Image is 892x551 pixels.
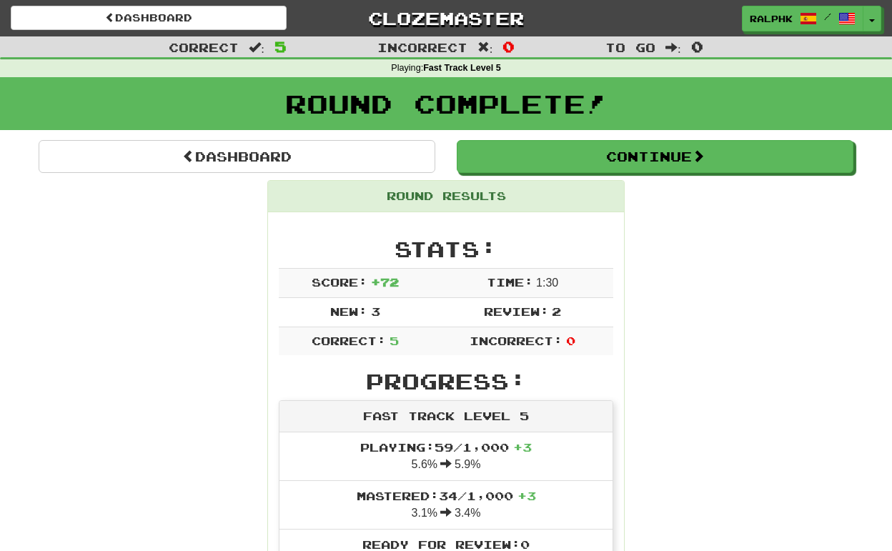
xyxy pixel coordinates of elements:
span: Correct [169,40,239,54]
a: Clozemaster [308,6,584,31]
a: Dashboard [11,6,287,30]
span: Review: [484,304,549,318]
span: Ready for Review: 0 [362,537,530,551]
span: 5 [390,334,399,347]
a: Dashboard [39,140,435,173]
strong: Fast Track Level 5 [423,63,501,73]
div: Fast Track Level 5 [279,401,613,432]
span: Time: [487,275,533,289]
span: 0 [691,38,703,55]
span: Mastered: 34 / 1,000 [357,489,536,502]
span: 3 [371,304,380,318]
button: Continue [457,140,853,173]
span: 0 [502,38,515,55]
span: / [824,11,831,21]
span: + 72 [371,275,399,289]
span: Correct: [312,334,386,347]
span: 5 [274,38,287,55]
span: 1 : 30 [536,277,558,289]
span: To go [605,40,655,54]
div: Round Results [268,181,624,212]
span: Playing: 59 / 1,000 [360,440,532,454]
span: Incorrect: [470,334,563,347]
span: Score: [312,275,367,289]
h1: Round Complete! [5,89,887,118]
h2: Stats: [279,237,613,261]
span: : [477,41,493,54]
li: 5.6% 5.9% [279,432,613,481]
span: 2 [552,304,561,318]
h2: Progress: [279,369,613,393]
span: RalphK [750,12,793,25]
span: + 3 [513,440,532,454]
span: : [249,41,264,54]
span: Incorrect [377,40,467,54]
span: + 3 [517,489,536,502]
a: RalphK / [742,6,863,31]
span: 0 [566,334,575,347]
span: : [665,41,681,54]
span: New: [330,304,367,318]
li: 3.1% 3.4% [279,480,613,530]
